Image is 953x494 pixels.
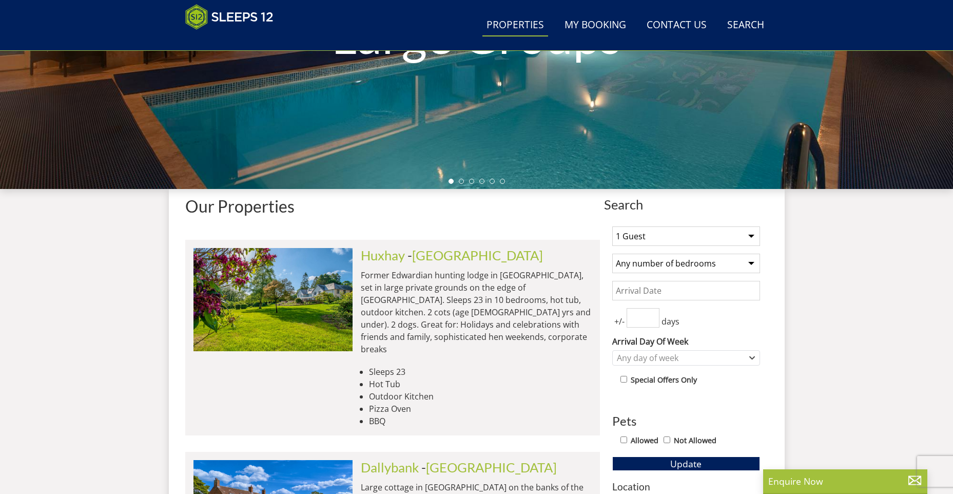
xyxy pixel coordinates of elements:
[369,378,592,390] li: Hot Tub
[369,390,592,403] li: Outdoor Kitchen
[185,4,274,30] img: Sleeps 12
[407,248,543,263] span: -
[369,403,592,415] li: Pizza Oven
[723,14,768,37] a: Search
[612,481,760,492] h3: Location
[412,248,543,263] a: [GEOGRAPHIC_DATA]
[612,281,760,300] input: Arrival Date
[361,460,419,475] a: Dallybank
[631,435,658,446] label: Allowed
[670,458,702,470] span: Update
[659,315,682,328] span: days
[361,248,405,263] a: Huxhay
[421,460,557,475] span: -
[612,414,760,428] h3: Pets
[612,457,760,471] button: Update
[426,460,557,475] a: [GEOGRAPHIC_DATA]
[180,36,288,45] iframe: Customer reviews powered by Trustpilot
[612,315,627,328] span: +/-
[674,435,716,446] label: Not Allowed
[643,14,711,37] a: Contact Us
[482,14,548,37] a: Properties
[369,415,592,427] li: BBQ
[612,350,760,366] div: Combobox
[369,366,592,378] li: Sleeps 23
[768,474,922,488] p: Enquire Now
[560,14,630,37] a: My Booking
[604,197,768,212] span: Search
[185,197,600,215] h1: Our Properties
[631,374,697,386] label: Special Offers Only
[193,248,353,351] img: duxhams-somerset-holiday-accomodation-sleeps-12.original.jpg
[612,335,760,348] label: Arrival Day Of Week
[361,269,592,355] p: Former Edwardian hunting lodge in [GEOGRAPHIC_DATA], set in large private grounds on the edge of ...
[614,352,747,364] div: Any day of week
